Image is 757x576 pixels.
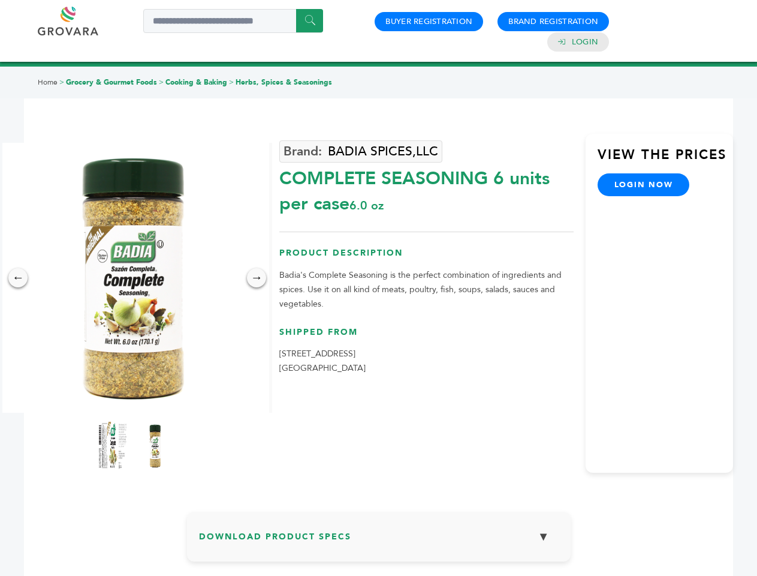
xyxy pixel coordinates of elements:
a: Cooking & Baking [165,77,227,87]
h3: Shipped From [279,326,574,347]
a: Grocery & Gourmet Foods [66,77,157,87]
a: Herbs, Spices & Seasonings [236,77,332,87]
div: ← [8,268,28,287]
div: COMPLETE SEASONING 6 units per case [279,160,574,217]
p: [STREET_ADDRESS] [GEOGRAPHIC_DATA] [279,347,574,376]
h3: Download Product Specs [199,524,559,559]
a: login now [598,173,690,196]
div: → [247,268,266,287]
input: Search a product or brand... [143,9,323,33]
a: Login [572,37,598,47]
button: ▼ [529,524,559,550]
span: 6.0 oz [349,197,384,214]
span: > [229,77,234,87]
a: Buyer Registration [385,16,472,27]
p: Badia's Complete Seasoning is the perfect combination of ingredients and spices. Use it on all ki... [279,268,574,311]
a: Brand Registration [508,16,598,27]
h3: View the Prices [598,146,733,173]
a: BADIA SPICES,LLC [279,140,442,163]
img: COMPLETE SEASONING® 6 units per case 6.0 oz Product Label [98,422,128,470]
span: > [59,77,64,87]
span: > [159,77,164,87]
h3: Product Description [279,247,574,268]
a: Home [38,77,58,87]
img: COMPLETE SEASONING® 6 units per case 6.0 oz [140,422,170,470]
